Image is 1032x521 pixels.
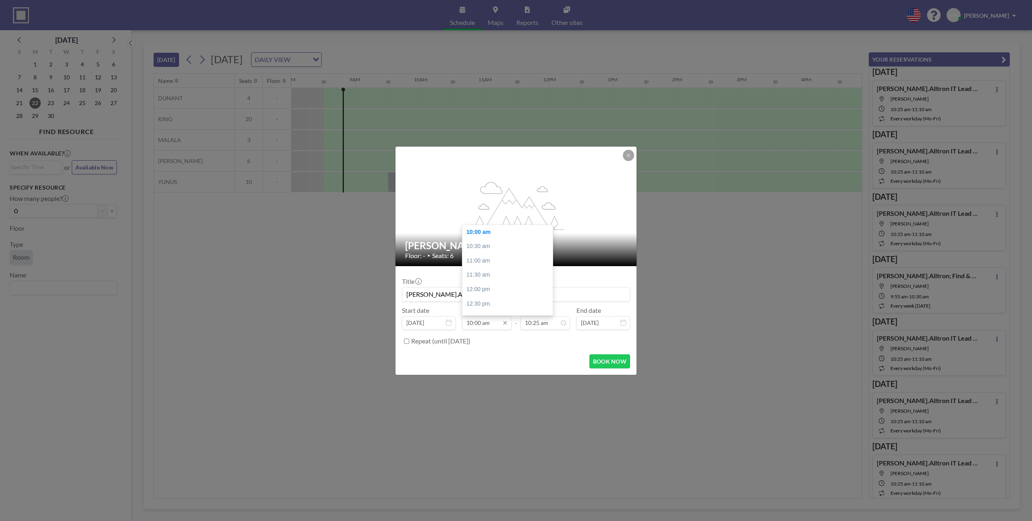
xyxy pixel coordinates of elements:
[462,268,553,282] div: 11:30 am
[589,354,630,368] button: BOOK NOW
[462,282,553,297] div: 12:00 pm
[402,306,429,314] label: Start date
[462,239,553,254] div: 10:30 am
[402,277,421,285] label: Title
[432,252,454,260] span: Seats: 6
[576,306,601,314] label: End date
[462,254,553,268] div: 11:00 am
[462,311,553,325] div: 01:00 pm
[469,181,564,229] g: flex-grow: 1.2;
[427,252,430,258] span: •
[411,337,470,345] label: Repeat (until [DATE])
[405,240,628,252] h2: [PERSON_NAME]
[462,297,553,311] div: 12:30 pm
[515,309,517,327] span: -
[462,225,553,240] div: 10:00 am
[405,252,425,260] span: Floor: -
[402,287,630,301] input: Martin's reservation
